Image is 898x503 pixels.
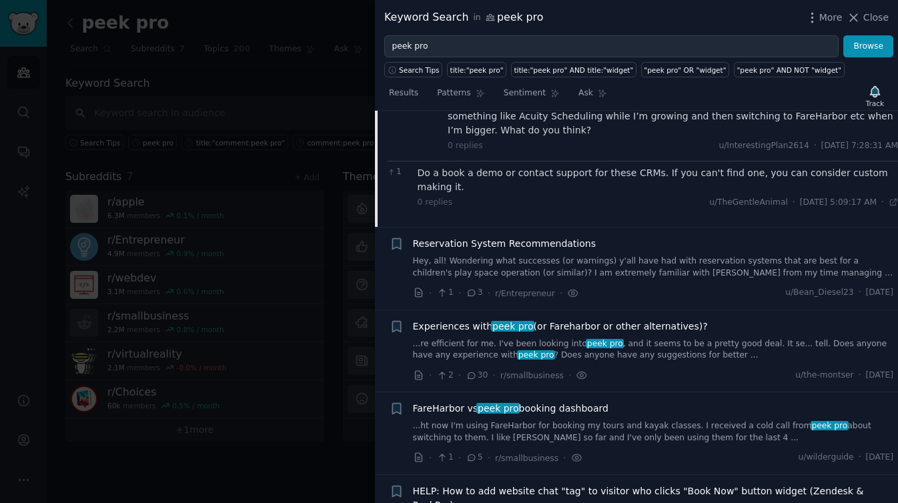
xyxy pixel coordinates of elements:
span: · [429,286,432,300]
span: · [429,451,432,465]
span: · [859,452,861,464]
button: Browse [843,35,893,58]
span: [DATE] [866,452,893,464]
div: "peek pro" OR "widget" [644,65,726,75]
a: Hey, all! Wondering what successes (or warnings) y'all have had with reservation systems that are... [413,256,894,279]
span: peek pro [811,421,849,430]
span: · [563,451,566,465]
span: · [568,368,571,382]
a: FareHarbor vspeek probooking dashboard [413,402,608,416]
a: title:"peek pro" [447,62,506,77]
span: Sentiment [504,87,546,99]
a: Sentiment [499,83,564,110]
span: [DATE] [866,287,893,299]
button: Search Tips [384,62,442,77]
span: · [458,451,461,465]
a: "peek pro" AND NOT "widget" [734,62,845,77]
div: "peek pro" AND NOT "widget" [737,65,841,75]
div: title:"peek pro" [450,65,504,75]
span: peek pro [517,350,555,360]
span: [DATE] 7:28:31 AM [821,140,898,152]
span: u/InterestingPlan2614 [719,141,809,150]
span: 2 [436,370,453,382]
span: · [458,286,461,300]
span: r/smallbusiness [495,454,558,463]
span: u/the-montser [795,370,853,382]
div: Keyword Search peek pro [384,9,543,26]
span: [DATE] [866,370,893,382]
span: · [560,286,562,300]
button: Close [847,11,889,25]
span: 5 [466,452,482,464]
span: peek pro [476,403,520,414]
span: [DATE] 5:09:17 AM [800,197,877,209]
button: Track [861,82,889,110]
span: in [473,12,480,24]
span: r/smallbusiness [500,371,564,380]
a: Results [384,83,423,110]
span: 1 [436,287,453,299]
span: FareHarbor vs booking dashboard [413,402,608,416]
span: · [492,368,495,382]
span: r/Entrepreneur [495,289,555,298]
span: Patterns [437,87,470,99]
a: title:"peek pro" AND title:"widget" [511,62,636,77]
span: · [859,370,861,382]
span: u/TheGentleAnimal [709,197,788,207]
span: Close [863,11,889,25]
span: 1 [387,166,410,178]
span: Results [389,87,418,99]
span: peek pro [491,321,534,332]
span: · [859,287,861,299]
span: 3 [466,287,482,299]
button: More [805,11,843,25]
span: · [793,197,795,209]
span: · [458,368,461,382]
a: ...re efficient for me. I've been looking intopeek pro, and it seems to be a pretty good deal. It... [413,338,894,362]
div: Track [866,99,884,108]
span: · [429,368,432,382]
input: Try a keyword related to your business [384,35,839,58]
span: Search Tips [399,65,440,75]
span: Ask [578,87,593,99]
a: Experiences withpeek pro(or Fareharbor or other alternatives)? [413,320,708,334]
span: · [881,197,884,209]
span: 30 [466,370,488,382]
span: peek pro [586,339,624,348]
span: · [814,140,817,152]
span: · [488,451,490,465]
span: u/wilderguide [799,452,854,464]
a: Patterns [432,83,489,110]
a: Ask [574,83,612,110]
span: 1 [436,452,453,464]
a: Reservation System Recommendations [413,237,596,251]
span: Experiences with (or Fareharbor or other alternatives)? [413,320,708,334]
div: title:"peek pro" AND title:"widget" [514,65,633,75]
a: "peek pro" OR "widget" [641,62,729,77]
a: ...ht now I'm using FareHarbor for booking my tours and kayak classes. I received a cold call fro... [413,420,894,444]
span: u/Bean_Diesel23 [785,287,854,299]
span: · [488,286,490,300]
span: More [819,11,843,25]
